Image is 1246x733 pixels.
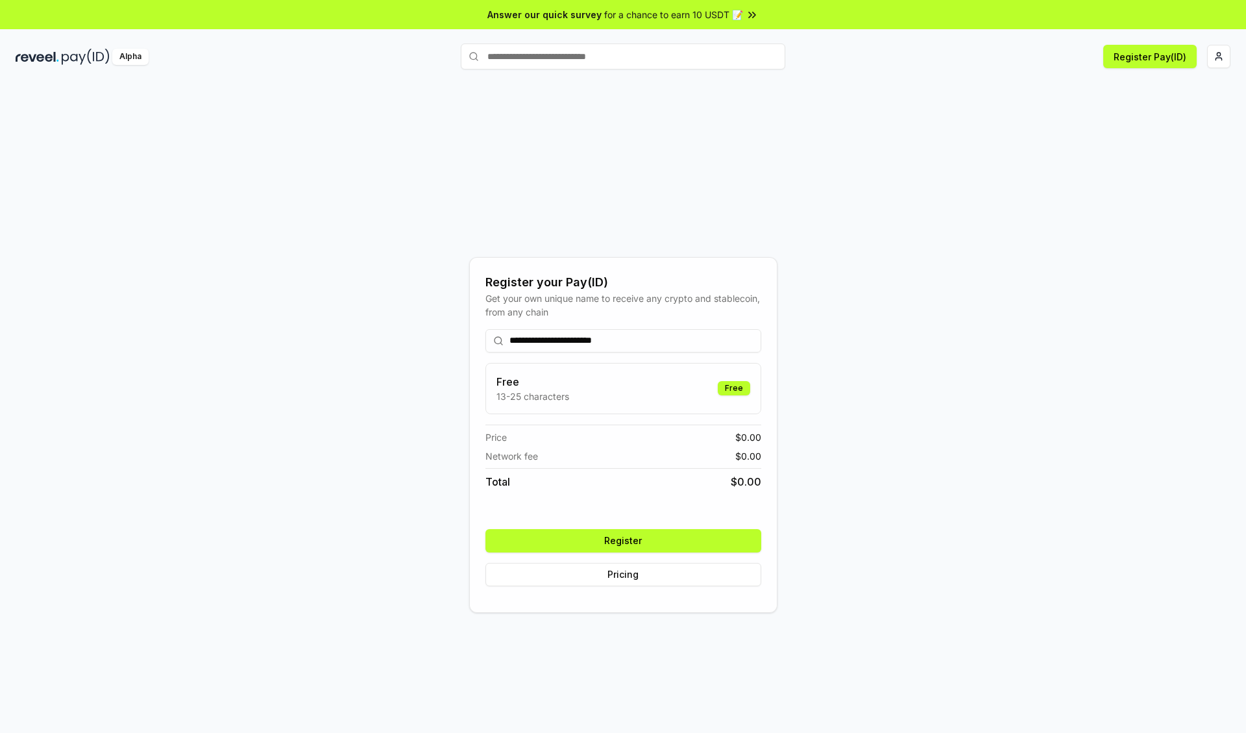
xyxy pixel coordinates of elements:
[485,529,761,553] button: Register
[731,474,761,490] span: $ 0.00
[485,292,761,319] div: Get your own unique name to receive any crypto and stablecoin, from any chain
[487,8,602,21] span: Answer our quick survey
[496,374,569,390] h3: Free
[735,430,761,444] span: $ 0.00
[604,8,743,21] span: for a chance to earn 10 USDT 📝
[485,430,507,444] span: Price
[485,273,761,292] div: Register your Pay(ID)
[16,49,59,65] img: reveel_dark
[1103,45,1197,68] button: Register Pay(ID)
[496,390,569,403] p: 13-25 characters
[485,563,761,586] button: Pricing
[718,381,750,395] div: Free
[485,474,510,490] span: Total
[485,449,538,463] span: Network fee
[62,49,110,65] img: pay_id
[735,449,761,463] span: $ 0.00
[112,49,149,65] div: Alpha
